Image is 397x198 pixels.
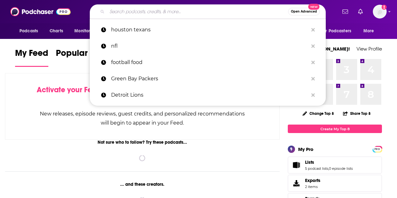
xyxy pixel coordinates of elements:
svg: Add a profile image [382,5,387,10]
a: Lists [290,161,303,169]
span: Popular Feed [56,48,109,62]
a: View Profile [357,46,382,52]
p: Green Bay Packers [111,71,308,87]
button: open menu [317,25,360,37]
a: Exports [288,175,382,192]
div: My Pro [298,146,314,152]
a: houston texans [90,22,326,38]
span: Charts [50,27,63,35]
div: Not sure who to follow? Try these podcasts... [5,140,280,145]
p: nfl [111,38,308,54]
button: open menu [359,25,382,37]
a: nfl [90,38,326,54]
span: Lists [288,157,382,174]
div: Search podcasts, credits, & more... [90,4,326,19]
a: Show notifications dropdown [356,6,365,17]
a: Show notifications dropdown [340,6,351,17]
img: User Profile [373,5,387,19]
a: 5 podcast lists [305,166,328,171]
span: New [308,4,319,10]
a: Detroit Lions [90,87,326,103]
div: by following Podcasts, Creators, Lists, and other Users! [37,85,248,104]
span: More [363,27,374,35]
p: football food [111,54,308,71]
span: Lists [305,159,314,165]
span: My Feed [15,48,48,62]
span: Monitoring [74,27,97,35]
a: Charts [46,25,67,37]
div: ... and these creators. [5,182,280,187]
span: Logged in as lexieflood [373,5,387,19]
a: Popular Feed [56,48,109,67]
span: Exports [305,178,320,183]
button: open menu [70,25,105,37]
a: football food [90,54,326,71]
button: Share Top 8 [343,107,371,120]
p: houston texans [111,22,308,38]
button: Change Top 8 [299,110,338,117]
a: Create My Top 8 [288,125,382,133]
p: Detroit Lions [111,87,308,103]
a: Lists [305,159,353,165]
span: , [328,166,329,171]
span: 2 items [305,185,320,189]
a: Green Bay Packers [90,71,326,87]
span: Activate your Feed [37,85,101,94]
div: New releases, episode reviews, guest credits, and personalized recommendations will begin to appe... [37,109,248,127]
span: Exports [290,179,303,188]
input: Search podcasts, credits, & more... [107,7,288,17]
button: Show profile menu [373,5,387,19]
img: Podchaser - Follow, Share and Rate Podcasts [10,6,71,18]
a: 0 episode lists [329,166,353,171]
span: For Podcasters [321,27,351,35]
span: PRO [373,147,381,152]
button: open menu [15,25,46,37]
span: Podcasts [19,27,38,35]
a: My Feed [15,48,48,67]
span: Open Advanced [291,10,317,13]
a: PRO [373,147,381,151]
button: Open AdvancedNew [288,8,320,15]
